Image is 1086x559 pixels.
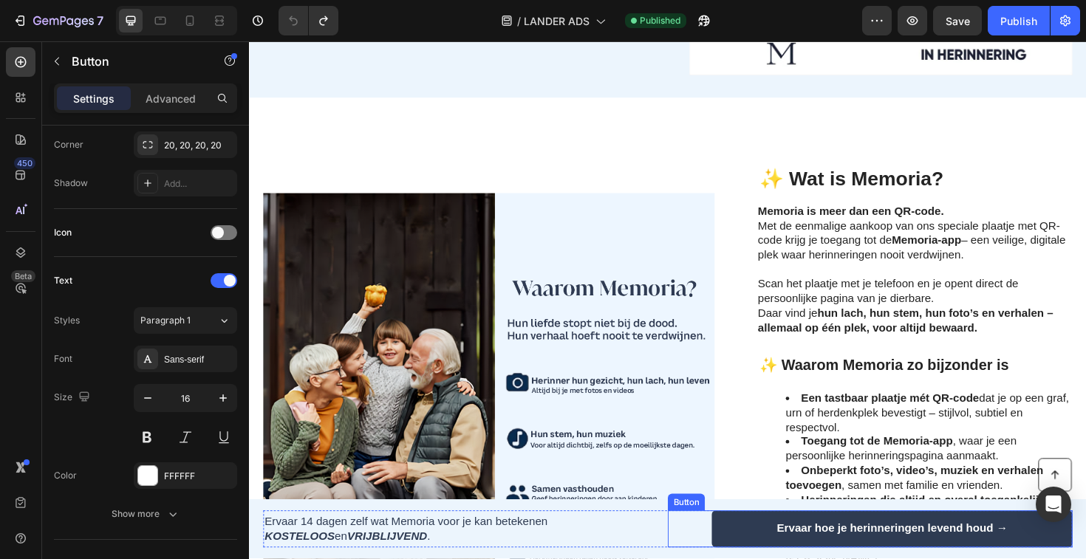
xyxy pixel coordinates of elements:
span: LANDER ADS [524,13,590,29]
p: Button [72,52,197,70]
div: FFFFFF [164,470,233,483]
div: Icon [54,226,72,239]
span: Published [640,14,680,27]
div: Undo/Redo [279,6,338,35]
span: Paragraph 1 [140,314,191,327]
div: Show more [112,507,180,521]
strong: Herinneringen die altijd en overal toegankelijk zijn [568,479,842,507]
button: Publish [988,6,1050,35]
iframe: Design area [249,41,1086,559]
div: 450 [14,157,35,169]
p: Ervaar hoe je herinneringen levend houd → [559,509,803,524]
div: Size [54,388,93,408]
div: Font [54,352,72,366]
button: Show more [54,501,237,527]
p: Scan het plaatje met je telefoon en je opent direct de persoonlijke pagina van je dierbare. Daar ... [539,235,870,312]
div: Beta [11,270,35,282]
strong: VRIJBLIJVEND [103,518,188,530]
p: Ervaar 14 dagen zelf wat Memoria voor je kan betekenen en . [16,501,442,532]
p: 7 [97,12,103,30]
button: Save [933,6,982,35]
p: Settings [73,91,115,106]
button: 7 [6,6,110,35]
div: Corner [54,138,83,151]
li: , waar je een persoonlijke herinneringspagina aanmaakt. [568,416,870,447]
strong: hun lach, hun stem, hun foto’s en verhalen – allemaal op één plek, voor altijd bewaard. [539,281,852,309]
li: – thuis, onderweg of [GEOGRAPHIC_DATA] bij hun gedenkplek. [568,479,870,524]
li: , samen met familie en vrienden. [568,447,870,479]
div: Shadow [54,176,88,190]
span: ✨ Waarom Memoria zo bijzonder is [540,335,805,351]
div: Color [54,469,77,482]
p: Advanced [146,91,196,106]
div: Publish [1000,13,1037,29]
div: Text [54,274,72,287]
strong: Onbeperkt foto’s, video’s, muziek en verhalen toevoegen [568,448,841,476]
p: Met de eenmalige aankoop van ons speciale plaatje met QR-code krijg je toegang tot de – een veili... [539,173,870,234]
div: Sans-serif [164,353,233,366]
div: Styles [54,314,80,327]
strong: Memoria is meer dan een QR-code. [539,174,736,186]
strong: KOSTELOOS [16,518,90,530]
div: Add... [164,177,233,191]
div: Open Intercom Messenger [1036,487,1071,522]
li: dat je op een graf, urn of herdenkplek bevestigt – stijlvol, subtiel en respectvol. [568,371,870,416]
span: Save [946,15,970,27]
strong: Toegang tot de Memoria-app [584,417,745,430]
strong: ✨ Wat is Memoria? [540,134,735,157]
span: / [517,13,521,29]
strong: Een tastbaar plaatje mét QR-code [584,371,773,384]
strong: Memoria-app [680,205,754,217]
button: Paragraph 1 [134,307,237,334]
div: Button [446,481,479,495]
a: Ervaar hoe je herinneringen levend houd → [490,497,872,536]
div: 20, 20, 20, 20 [164,139,233,152]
